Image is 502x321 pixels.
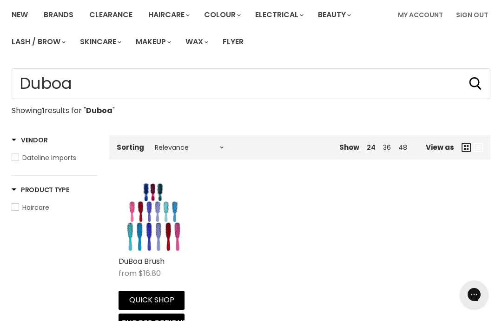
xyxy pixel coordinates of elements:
input: Search [12,68,490,99]
span: View as [426,143,454,151]
a: My Account [392,5,449,25]
ul: Main menu [5,1,392,55]
a: Wax [178,32,214,52]
form: Product [12,68,490,99]
span: from [119,268,137,279]
a: Colour [197,5,246,25]
a: Skincare [73,32,127,52]
a: Sign Out [450,5,494,25]
strong: 1 [42,105,45,116]
p: Showing results for " " [12,107,490,115]
h3: Vendor [12,135,47,145]
a: 36 [383,143,391,152]
a: 24 [367,143,376,152]
button: Quick shop [119,291,185,309]
a: Electrical [248,5,309,25]
strong: Duboa [86,105,112,116]
img: DuBoa Brush [119,182,188,252]
iframe: Gorgias live chat messenger [456,277,493,312]
a: Makeup [129,32,177,52]
a: Haircare [141,5,195,25]
a: 48 [398,143,407,152]
a: Dateline Imports [12,153,98,163]
a: New [5,5,35,25]
span: Haircare [22,203,49,212]
a: Lash / Brow [5,32,71,52]
label: Sorting [117,143,144,151]
a: Brands [37,5,80,25]
a: Flyer [216,32,251,52]
span: Show [339,142,359,152]
button: Search [468,76,483,91]
span: $16.80 [139,268,161,279]
a: DuBoa Brush [119,256,165,267]
span: Dateline Imports [22,153,76,162]
h3: Product Type [12,185,69,194]
a: Clearance [82,5,139,25]
a: Haircare [12,202,98,213]
a: Beauty [311,5,357,25]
